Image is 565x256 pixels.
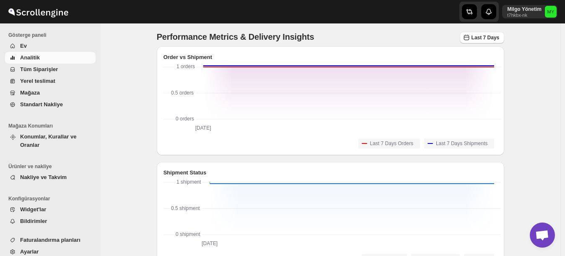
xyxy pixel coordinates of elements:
[5,204,96,215] button: Widget'lar
[20,133,76,148] span: Konumlar, Kurallar ve Oranlar
[502,5,557,18] button: User menu
[163,53,498,61] h2: Order vs Shipment
[5,215,96,227] button: Bildirimler
[436,140,487,147] span: Last 7 Days Shipments
[5,40,96,52] button: Ev
[163,169,498,177] h2: Shipment Status
[20,248,39,255] span: Ayarlar
[176,179,201,185] text: 1 shipment
[507,13,542,18] p: t7hkbx-nk
[20,206,46,212] span: Widget'lar
[20,218,47,224] span: Bildirimler
[20,101,63,108] span: Standart Nakliye
[530,223,555,248] div: Açık sohbet
[20,43,27,49] span: Ev
[20,54,40,61] span: Analitik
[202,241,218,246] text: [DATE]
[8,163,96,170] span: Ürünler ve nakliye
[5,234,96,246] button: Faturalandırma planları
[370,140,413,147] span: Last 7 Days Orders
[195,125,211,131] text: [DATE]
[472,35,500,41] span: Last 7 Days
[176,64,195,69] text: 1 orders
[20,174,67,180] span: Nakliye ve Takvim
[20,90,40,96] span: Mağaza
[8,195,96,202] span: Konfigürasyonlar
[5,131,96,151] button: Konumlar, Kurallar ve Oranlar
[545,6,557,18] span: Milgo Yönetim
[358,138,420,148] button: Last 7 Days Orders
[8,32,96,38] span: Gösterge paneli
[424,138,494,148] button: Last 7 Days Shipments
[20,66,58,72] span: Tüm Siparişler
[507,6,542,13] p: Milgo Yönetim
[7,1,70,22] img: ScrollEngine
[176,231,200,237] text: 0 shipment
[5,64,96,75] button: Tüm Siparişler
[460,32,505,44] button: Last 7 Days
[20,78,55,84] span: Yerel teslimat
[20,237,80,243] span: Faturalandırma planları
[547,9,555,14] text: MY
[8,123,96,129] span: Mağaza Konumları
[171,205,200,211] text: 0.5 shipment
[157,32,314,44] p: Performance Metrics & Delivery Insights
[176,116,194,122] text: 0 orders
[5,172,96,183] button: Nakliye ve Takvim
[171,90,194,96] text: 0.5 orders
[5,52,96,64] button: Analitik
